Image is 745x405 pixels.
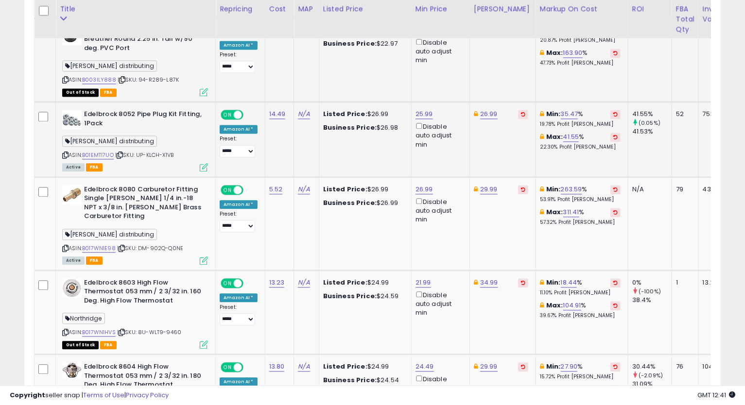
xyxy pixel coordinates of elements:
div: Cost [269,4,290,14]
span: OFF [242,111,258,119]
a: N/A [298,185,310,194]
div: seller snap | | [10,391,169,400]
b: Listed Price: [323,109,367,118]
b: Listed Price: [323,278,367,287]
div: Title [60,4,211,14]
div: Disable auto adjust min [416,37,462,65]
div: ASIN: [62,278,208,348]
div: 436.08 [703,185,727,194]
div: $26.99 [323,199,404,207]
b: Max: [546,48,563,57]
div: Amazon AI * [220,41,258,50]
div: Listed Price [323,4,407,14]
div: 753.48 [703,110,727,118]
a: 18.44 [561,278,577,287]
a: 104.91 [563,301,581,310]
a: N/A [298,362,310,371]
p: 39.67% Profit [PERSON_NAME] [540,312,621,319]
a: 25.99 [416,109,433,119]
a: B003ILY888 [82,76,116,84]
span: All listings that are currently out of stock and unavailable for purchase on Amazon [62,341,99,349]
b: Business Price: [323,198,377,207]
img: 51qPAabgSrL._SL40_.jpg [62,110,82,129]
a: 35.47 [561,109,578,119]
div: $24.99 [323,278,404,287]
a: 21.99 [416,278,431,287]
div: 13.23 [703,278,727,287]
div: % [540,110,621,128]
span: [PERSON_NAME] distributing [62,60,157,71]
div: % [540,49,621,67]
b: Max: [546,207,563,217]
a: B017WN1E98 [82,244,116,253]
a: 13.80 [269,362,285,371]
a: 13.23 [269,278,285,287]
b: Min: [546,109,561,118]
div: 76 [676,362,691,371]
span: [PERSON_NAME] distributing [62,135,157,147]
b: Edelbrock 8052 Pipe Plug Kit Fitting, 1Pack [84,110,202,130]
div: 41.53% [632,127,672,136]
div: $26.99 [323,110,404,118]
i: This overrides the store level max markup for this listing [540,50,544,56]
p: 57.32% Profit [PERSON_NAME] [540,219,621,226]
b: Edelbrock 4413 Valve Cover Breather Round 2.25 in. Tall w/90 deg. PVC Port [84,26,202,55]
b: Business Price: [323,291,377,301]
a: 163.90 [563,48,583,58]
div: ASIN: [62,185,208,264]
div: Preset: [220,304,258,326]
a: 26.99 [416,185,433,194]
a: 24.49 [416,362,434,371]
span: Northridge [62,313,105,324]
img: 51vpy6BLk9L._SL40_.jpg [62,278,82,298]
a: B01EMTI7UO [82,151,114,159]
div: Disable auto adjust min [416,121,462,149]
a: N/A [298,109,310,119]
div: Disable auto adjust min [416,373,462,402]
span: | SKU: UP-KLCH-X1VB [115,151,173,159]
a: Terms of Use [83,390,124,400]
p: 22.30% Profit [PERSON_NAME] [540,144,621,151]
div: % [540,185,621,203]
span: FBA [86,163,103,171]
a: 26.99 [480,109,498,119]
a: 34.99 [480,278,498,287]
span: OFF [242,186,258,194]
span: | SKU: DM-902Q-Q0NE [117,244,183,252]
p: 53.91% Profit [PERSON_NAME] [540,196,621,203]
div: Preset: [220,51,258,73]
span: All listings currently available for purchase on Amazon [62,163,85,171]
a: 263.59 [561,185,582,194]
div: 38.4% [632,296,672,304]
b: Min: [546,185,561,194]
div: 41.55% [632,110,672,118]
div: Disable auto adjust min [416,289,462,318]
small: (-100%) [639,287,661,295]
span: All listings currently available for purchase on Amazon [62,256,85,265]
a: 5.52 [269,185,283,194]
span: FBA [100,341,117,349]
a: 29.99 [480,362,498,371]
div: $24.54 [323,376,404,385]
p: 15.72% Profit [PERSON_NAME] [540,373,621,380]
p: 11.10% Profit [PERSON_NAME] [540,289,621,296]
i: Revert to store-level Max Markup [613,51,618,55]
span: FBA [100,88,117,97]
small: (-2.09%) [639,371,663,379]
div: 1048.80 [703,362,727,371]
div: $24.99 [323,362,404,371]
div: $22.97 [323,39,404,48]
div: ASIN: [62,26,208,95]
b: Max: [546,132,563,141]
div: Disable auto adjust min [416,196,462,224]
div: $26.99 [323,185,404,194]
span: OFF [242,363,258,371]
b: Listed Price: [323,362,367,371]
div: ASIN: [62,110,208,170]
a: N/A [298,278,310,287]
b: Business Price: [323,375,377,385]
a: 29.99 [480,185,498,194]
b: Max: [546,301,563,310]
span: ON [222,363,234,371]
div: MAP [298,4,314,14]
